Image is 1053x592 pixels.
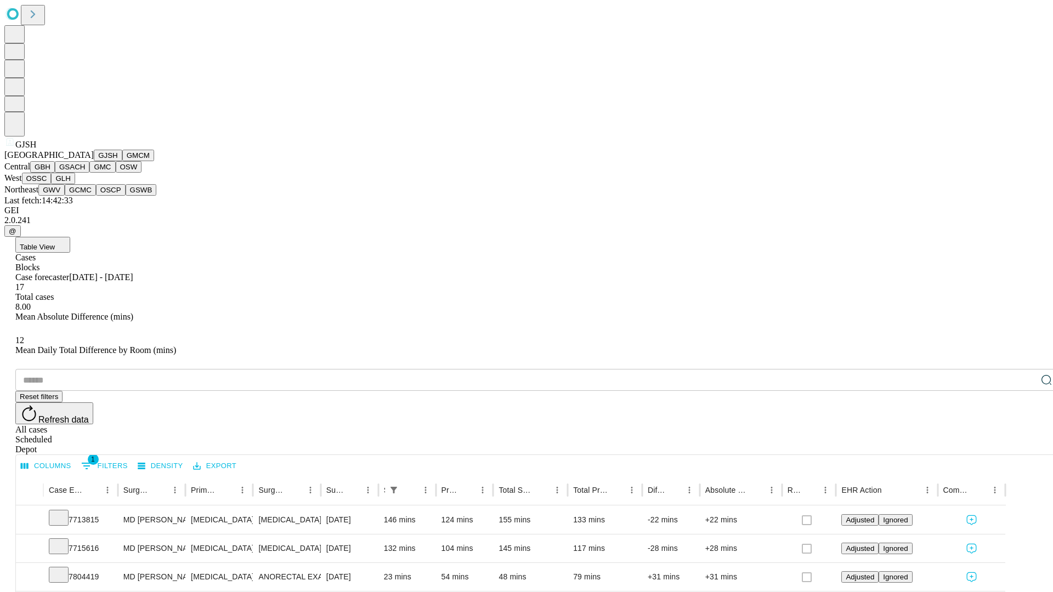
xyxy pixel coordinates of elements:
[258,563,315,591] div: ANORECTAL EXAM UNDER ANESTHESIA
[152,482,167,498] button: Sort
[609,482,624,498] button: Sort
[89,161,115,173] button: GMC
[123,506,180,534] div: MD [PERSON_NAME] E Md
[360,482,376,498] button: Menu
[749,482,764,498] button: Sort
[705,506,777,534] div: +22 mins
[49,486,83,494] div: Case Epic Id
[499,534,562,562] div: 145 mins
[705,486,748,494] div: Absolute Difference
[841,514,879,526] button: Adjusted
[190,458,239,475] button: Export
[15,302,31,311] span: 8.00
[648,486,665,494] div: Difference
[191,506,247,534] div: [MEDICAL_DATA]
[846,573,874,581] span: Adjusted
[460,482,475,498] button: Sort
[191,534,247,562] div: [MEDICAL_DATA]
[123,563,180,591] div: MD [PERSON_NAME] E Md
[55,161,89,173] button: GSACH
[9,227,16,235] span: @
[883,482,898,498] button: Sort
[135,458,186,475] button: Density
[841,543,879,554] button: Adjusted
[4,185,38,194] span: Northeast
[441,506,488,534] div: 124 mins
[326,486,344,494] div: Surgery Date
[4,225,21,237] button: @
[499,486,533,494] div: Total Scheduled Duration
[846,544,874,553] span: Adjusted
[624,482,639,498] button: Menu
[818,482,833,498] button: Menu
[326,506,373,534] div: [DATE]
[384,563,431,591] div: 23 mins
[258,534,315,562] div: [MEDICAL_DATA]
[384,486,385,494] div: Scheduled In Room Duration
[788,486,802,494] div: Resolved in EHR
[987,482,1003,498] button: Menu
[534,482,550,498] button: Sort
[88,454,99,465] span: 1
[499,563,562,591] div: 48 mins
[38,415,89,424] span: Refresh data
[879,514,912,526] button: Ignored
[84,482,100,498] button: Sort
[15,312,133,321] span: Mean Absolute Difference (mins)
[219,482,235,498] button: Sort
[235,482,250,498] button: Menu
[384,534,431,562] div: 132 mins
[682,482,697,498] button: Menu
[550,482,565,498] button: Menu
[15,345,176,355] span: Mean Daily Total Difference by Room (mins)
[18,458,74,475] button: Select columns
[403,482,418,498] button: Sort
[30,161,55,173] button: GBH
[883,544,908,553] span: Ignored
[648,506,694,534] div: -22 mins
[20,392,58,401] span: Reset filters
[441,563,488,591] div: 54 mins
[499,506,562,534] div: 155 mins
[841,486,881,494] div: EHR Action
[51,173,75,184] button: GLH
[15,292,54,301] span: Total cases
[303,482,318,498] button: Menu
[116,161,142,173] button: OSW
[258,506,315,534] div: [MEDICAL_DATA]
[258,486,286,494] div: Surgery Name
[648,534,694,562] div: -28 mins
[78,457,131,475] button: Show filters
[49,534,112,562] div: 7715616
[20,243,55,251] span: Table View
[49,563,112,591] div: 7804419
[475,482,490,498] button: Menu
[972,482,987,498] button: Sort
[15,140,36,149] span: GJSH
[386,482,401,498] div: 1 active filter
[100,482,115,498] button: Menu
[384,506,431,534] div: 146 mins
[4,173,22,183] span: West
[287,482,303,498] button: Sort
[705,534,777,562] div: +28 mins
[126,184,157,196] button: GSWB
[879,571,912,583] button: Ignored
[22,173,52,184] button: OSSC
[846,516,874,524] span: Adjusted
[21,539,38,559] button: Expand
[191,563,247,591] div: [MEDICAL_DATA]
[15,272,69,282] span: Case forecaster
[191,486,218,494] div: Primary Service
[65,184,96,196] button: GCMC
[441,486,459,494] div: Predicted In Room Duration
[15,237,70,253] button: Table View
[920,482,935,498] button: Menu
[4,150,94,160] span: [GEOGRAPHIC_DATA]
[326,534,373,562] div: [DATE]
[764,482,779,498] button: Menu
[879,543,912,554] button: Ignored
[418,482,433,498] button: Menu
[573,563,637,591] div: 79 mins
[15,335,24,345] span: 12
